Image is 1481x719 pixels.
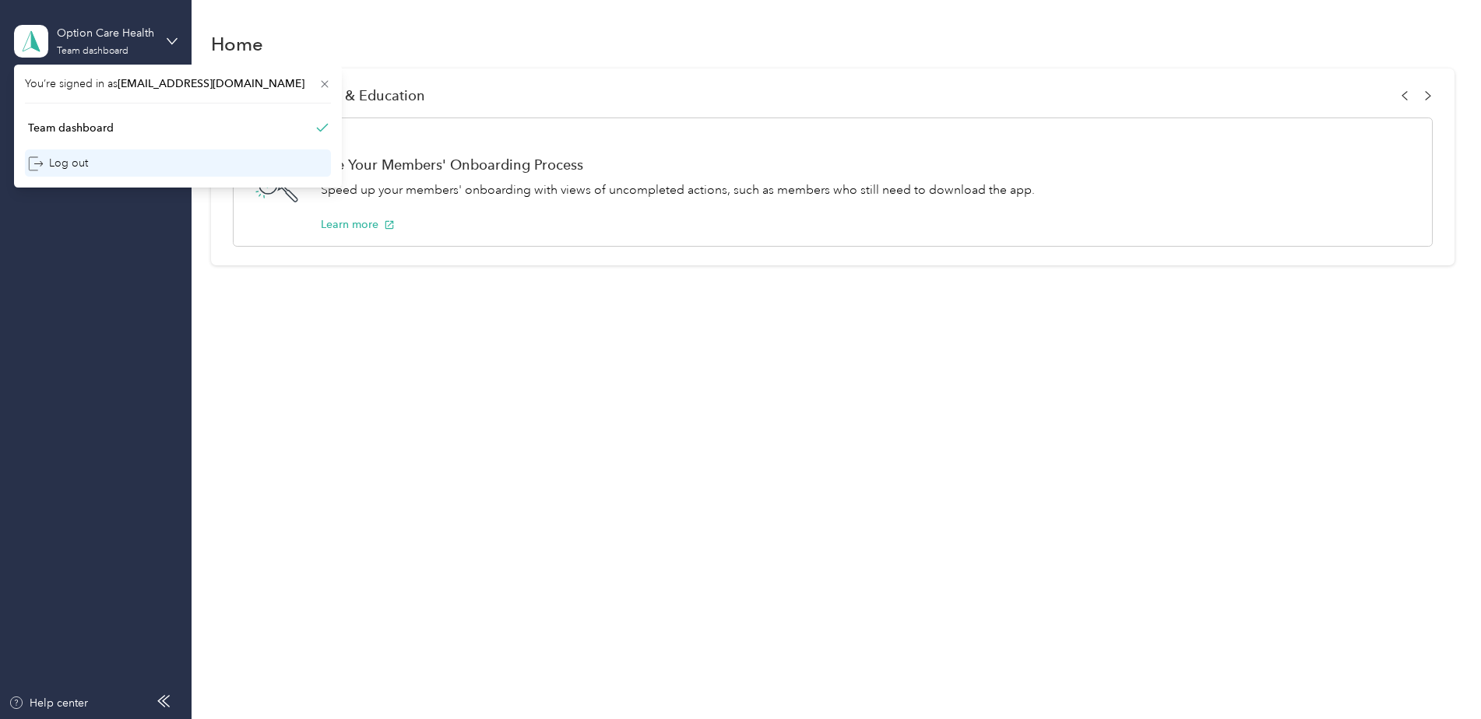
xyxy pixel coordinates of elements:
div: Team dashboard [28,120,114,136]
p: Speed up your members' onboarding with views of uncompleted actions, such as members who still ne... [321,181,1035,200]
div: Option Care Health [57,25,154,41]
div: Log out [28,155,88,171]
h1: See Your Members' Onboarding Process [321,156,1035,173]
div: Team dashboard [57,47,128,56]
h1: Home [211,36,263,52]
iframe: Everlance-gr Chat Button Frame [1394,632,1481,719]
button: Learn more [321,216,395,233]
span: [EMAIL_ADDRESS][DOMAIN_NAME] [118,77,304,90]
span: You’re signed in as [25,75,331,92]
button: Help center [9,695,88,711]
